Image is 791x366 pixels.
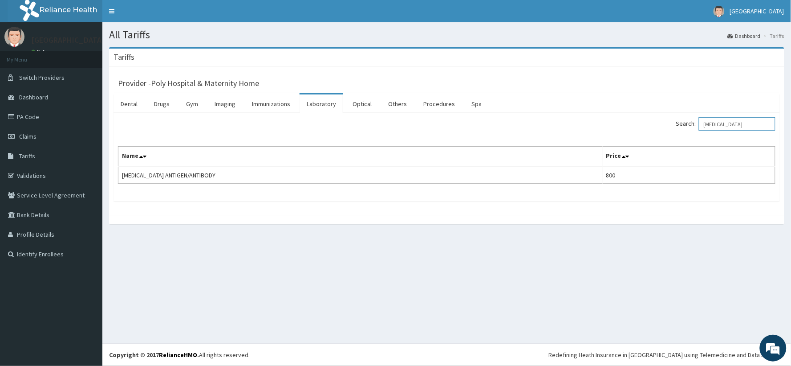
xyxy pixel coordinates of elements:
a: Others [381,95,414,113]
span: Dashboard [19,93,48,101]
a: Dental [114,95,145,113]
a: Immunizations [245,95,297,113]
a: Laboratory [300,95,343,113]
img: User Image [714,6,725,17]
img: d_794563401_company_1708531726252_794563401 [16,45,36,67]
h1: All Tariffs [109,29,784,41]
li: Tariffs [762,32,784,40]
span: Claims [19,132,37,140]
div: Chat with us now [46,50,150,62]
th: Price [602,147,775,167]
footer: All rights reserved. [102,343,791,366]
a: Procedures [416,95,462,113]
a: Dashboard [728,32,761,40]
a: RelianceHMO [159,351,197,359]
span: [GEOGRAPHIC_DATA] [730,7,784,15]
h3: Provider - Poly Hospital & Maternity Home [118,79,259,87]
span: We're online! [52,112,123,202]
th: Name [118,147,603,167]
img: User Image [4,27,24,47]
h3: Tariffs [114,53,134,61]
span: Tariffs [19,152,35,160]
input: Search: [699,117,775,131]
a: Drugs [147,95,177,113]
a: Spa [464,95,489,113]
p: [GEOGRAPHIC_DATA] [31,36,105,44]
td: [MEDICAL_DATA] ANTIGEN/ANTIBODY [118,167,603,184]
a: Imaging [207,95,243,113]
textarea: Type your message and hit 'Enter' [4,243,170,275]
div: Minimize live chat window [146,4,167,26]
span: Switch Providers [19,74,65,82]
strong: Copyright © 2017 . [109,351,199,359]
a: Online [31,49,53,55]
label: Search: [676,117,775,131]
div: Redefining Heath Insurance in [GEOGRAPHIC_DATA] using Telemedicine and Data Science! [549,350,784,359]
td: 800 [602,167,775,184]
a: Gym [179,95,205,113]
a: Optical [345,95,379,113]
